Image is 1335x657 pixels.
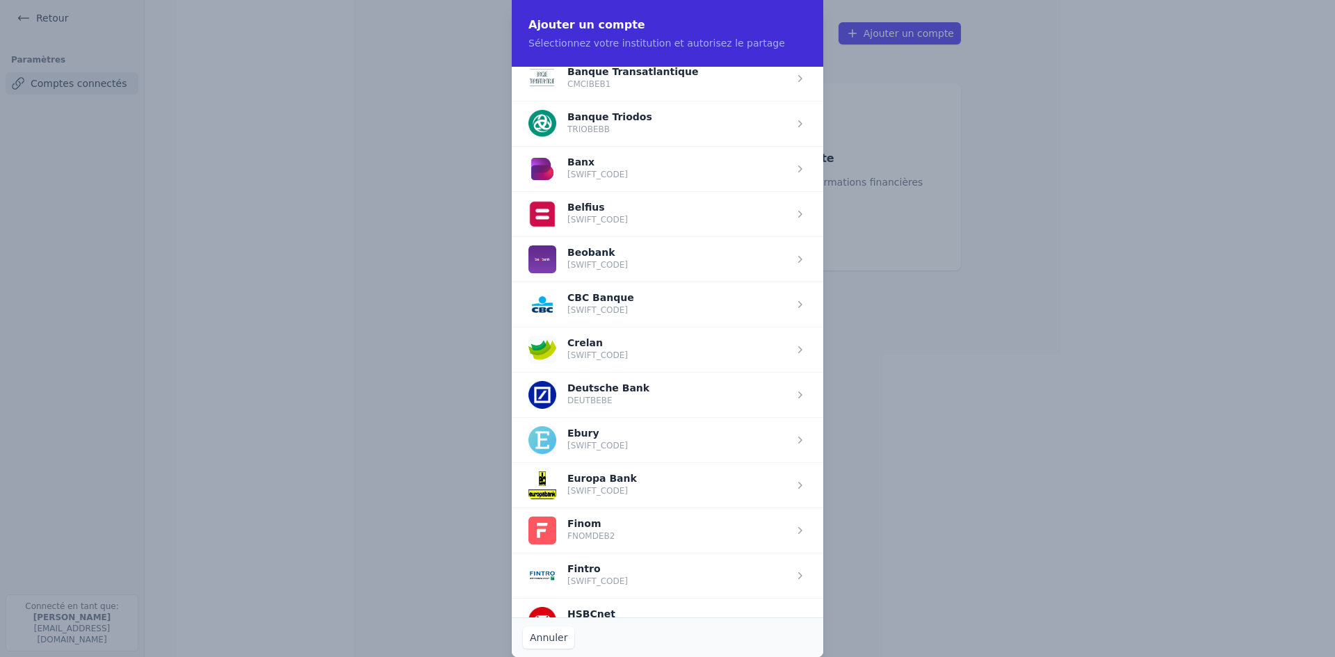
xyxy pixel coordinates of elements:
[528,65,698,92] button: Banque Transatlantique CMCIBEB1
[567,384,649,392] p: Deutsche Bank
[567,158,628,166] p: Banx
[528,291,634,318] button: CBC Banque [SWIFT_CODE]
[567,67,698,76] p: Banque Transatlantique
[528,517,615,544] button: Finom FNOMDEB2
[528,336,628,364] button: Crelan [SWIFT_CODE]
[567,339,628,347] p: Crelan
[528,110,652,138] button: Banque Triodos TRIOBEBB
[567,248,628,257] p: Beobank
[567,610,627,618] p: HSBCnet
[567,203,628,211] p: Belfius
[567,474,637,482] p: Europa Bank
[528,562,628,590] button: Fintro [SWIFT_CODE]
[567,565,628,573] p: Fintro
[567,429,628,437] p: Ebury
[567,519,615,528] p: Finom
[528,607,627,635] button: HSBCnet
[528,426,628,454] button: Ebury [SWIFT_CODE]
[528,36,807,50] p: Sélectionnez votre institution et autorisez le partage
[528,471,637,499] button: Europa Bank [SWIFT_CODE]
[528,381,649,409] button: Deutsche Bank DEUTBEBE
[528,200,628,228] button: Belfius [SWIFT_CODE]
[567,293,634,302] p: CBC Banque
[528,17,807,33] h2: Ajouter un compte
[528,155,628,183] button: Banx [SWIFT_CODE]
[528,245,628,273] button: Beobank [SWIFT_CODE]
[567,113,652,121] p: Banque Triodos
[523,626,574,649] button: Annuler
